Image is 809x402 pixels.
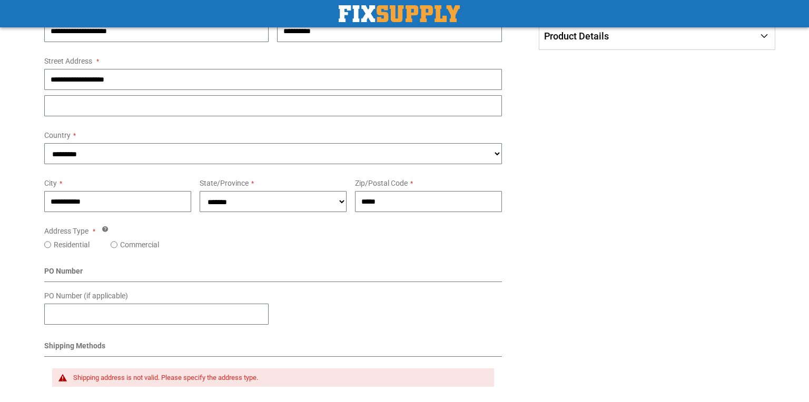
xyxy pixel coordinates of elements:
span: Address Type [44,227,88,235]
span: State/Province [200,179,249,187]
span: Country [44,131,71,139]
span: Zip/Postal Code [355,179,408,187]
div: Shipping address is not valid. Please specify the address type. [73,374,484,382]
span: Street Address [44,57,92,65]
span: Product Details [544,31,609,42]
label: Commercial [120,239,159,250]
span: City [44,179,57,187]
a: store logo [339,5,460,22]
img: Fix Industrial Supply [339,5,460,22]
label: Residential [54,239,90,250]
span: PO Number (if applicable) [44,292,128,300]
div: Shipping Methods [44,340,502,357]
div: PO Number [44,266,502,282]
